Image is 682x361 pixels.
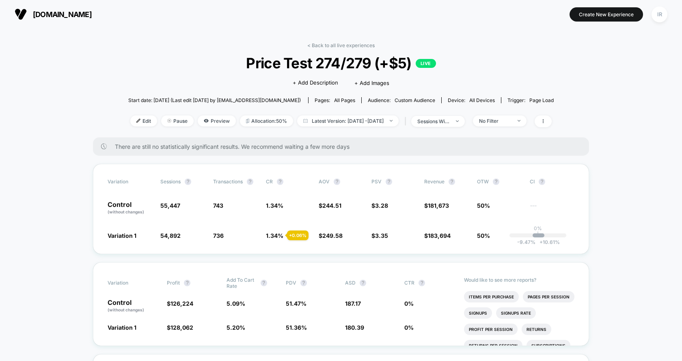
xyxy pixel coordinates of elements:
[416,59,436,68] p: LIVE
[496,307,536,319] li: Signups Rate
[539,178,545,185] button: ?
[493,178,499,185] button: ?
[535,239,560,245] span: 10.61 %
[227,300,245,307] span: 5.09 %
[307,42,375,48] a: < Back to all live experiences
[213,178,243,185] span: Transactions
[354,80,389,86] span: + Add Images
[246,119,249,123] img: rebalance
[213,232,224,239] span: 736
[33,10,92,19] span: [DOMAIN_NAME]
[386,178,392,185] button: ?
[529,97,554,103] span: Page Load
[247,178,253,185] button: ?
[464,277,575,283] p: Would like to see more reports?
[108,178,152,185] span: Variation
[286,280,296,286] span: PDV
[345,280,356,286] span: ASD
[227,324,245,331] span: 5.20 %
[167,280,180,286] span: Profit
[297,115,399,126] span: Latest Version: [DATE] - [DATE]
[345,300,361,307] span: 187.17
[136,119,140,123] img: edit
[334,178,340,185] button: ?
[649,6,670,23] button: IR
[395,97,435,103] span: Custom Audience
[570,7,643,22] button: Create New Experience
[522,324,551,335] li: Returns
[108,324,136,331] span: Variation 1
[371,202,388,209] span: $
[322,232,343,239] span: 249.58
[293,79,338,87] span: + Add Description
[287,231,309,240] div: + 0.06 %
[464,340,522,351] li: Returns Per Session
[540,239,543,245] span: +
[161,115,194,126] span: Pause
[530,203,574,215] span: ---
[464,291,519,302] li: Items Per Purchase
[167,324,193,331] span: $
[477,202,490,209] span: 50%
[108,307,144,312] span: (without changes)
[266,232,283,239] span: 1.34 %
[170,300,193,307] span: 126,224
[108,201,152,215] p: Control
[167,300,193,307] span: $
[537,231,539,237] p: |
[286,300,306,307] span: 51.47 %
[266,178,273,185] span: CR
[441,97,501,103] span: Device:
[464,307,492,319] li: Signups
[424,202,449,209] span: $
[277,178,283,185] button: ?
[375,232,388,239] span: 3.35
[428,202,449,209] span: 181,673
[150,54,533,72] span: Price Test 274/279 (+$5)
[261,280,267,286] button: ?
[167,119,171,123] img: end
[371,232,388,239] span: $
[368,97,435,103] div: Audience:
[375,202,388,209] span: 3.28
[213,202,223,209] span: 743
[424,178,445,185] span: Revenue
[464,324,518,335] li: Profit Per Session
[404,280,414,286] span: CTR
[108,209,144,214] span: (without changes)
[424,232,451,239] span: $
[198,115,236,126] span: Preview
[170,324,193,331] span: 128,062
[345,324,364,331] span: 180.39
[319,202,341,209] span: $
[184,280,190,286] button: ?
[530,178,574,185] span: CI
[334,97,355,103] span: all pages
[517,239,535,245] span: -9.47 %
[12,8,94,21] button: [DOMAIN_NAME]
[266,202,283,209] span: 1.34 %
[319,178,330,185] span: AOV
[128,97,301,103] span: Start date: [DATE] (Last edit [DATE] by [EMAIL_ADDRESS][DOMAIN_NAME])
[469,97,495,103] span: all devices
[449,178,455,185] button: ?
[523,291,574,302] li: Pages Per Session
[108,299,159,313] p: Control
[130,115,157,126] span: Edit
[652,7,667,22] div: IR
[417,118,450,124] div: sessions with impression
[507,97,554,103] div: Trigger:
[419,280,425,286] button: ?
[115,143,573,150] span: There are still no statistically significant results. We recommend waiting a few more days
[403,115,411,127] span: |
[479,118,511,124] div: No Filter
[108,277,152,289] span: Variation
[404,324,414,331] span: 0 %
[185,178,191,185] button: ?
[303,119,308,123] img: calendar
[286,324,307,331] span: 51.36 %
[527,340,570,351] li: Subscriptions
[227,277,257,289] span: Add To Cart Rate
[315,97,355,103] div: Pages:
[160,178,181,185] span: Sessions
